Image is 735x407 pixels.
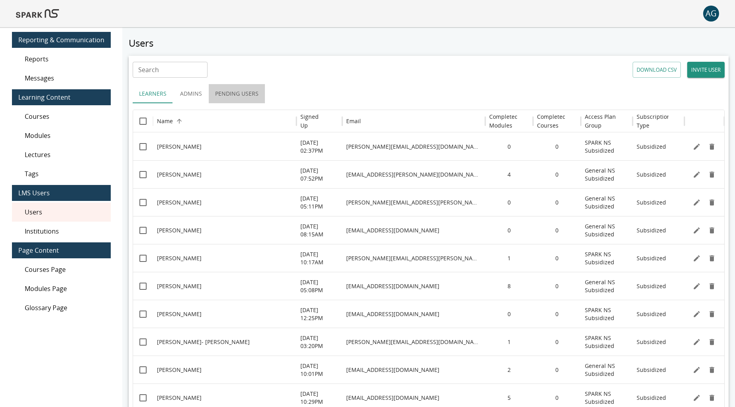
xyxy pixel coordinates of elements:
[300,390,338,406] p: [DATE] 10:29PM
[585,195,629,210] p: General NS Subsidized
[706,364,718,376] button: Delete
[693,310,701,318] svg: Edit
[637,254,666,262] p: Subsidized
[25,207,104,217] span: Users
[585,390,629,406] p: SPARK NS Subsidized
[16,4,59,23] img: Logo of SPARK at Stanford
[691,197,703,208] button: Edit
[708,143,716,151] svg: Remove
[485,272,533,300] div: 8
[585,167,629,183] p: General NS Subsidized
[637,143,666,151] p: Subsidized
[485,132,533,160] div: 0
[157,143,202,151] p: [PERSON_NAME]
[637,394,666,402] p: Subsidized
[691,252,703,264] button: Edit
[157,310,202,318] p: [PERSON_NAME]
[585,222,629,238] p: General NS Subsidized
[12,164,111,183] div: Tags
[342,244,485,272] div: alex.vendola@nih.gov
[687,62,725,78] button: Invite user
[708,226,716,234] svg: Remove
[693,199,701,206] svg: Edit
[708,394,716,402] svg: Remove
[518,116,529,127] button: Sort
[637,199,666,206] p: Subsidized
[18,246,104,255] span: Page Content
[485,328,533,356] div: 1
[533,244,581,272] div: 0
[485,188,533,216] div: 0
[708,199,716,206] svg: Remove
[637,171,666,179] p: Subsidized
[585,334,629,350] p: SPARK NS Subsidized
[691,336,703,348] button: Edit
[533,272,581,300] div: 0
[362,116,373,127] button: Sort
[485,300,533,328] div: 0
[637,310,666,318] p: Subsidized
[485,244,533,272] div: 1
[12,298,111,317] div: Glossary Page
[157,394,202,402] p: [PERSON_NAME]
[533,216,581,244] div: 0
[300,222,338,238] p: [DATE] 08:15AM
[706,169,718,181] button: Delete
[25,131,104,140] span: Modules
[300,139,338,155] p: [DATE] 02:37PM
[300,167,338,183] p: [DATE] 07:52PM
[633,62,681,78] button: Download CSV
[566,116,577,127] button: Sort
[533,160,581,188] div: 0
[300,250,338,266] p: [DATE] 10:17AM
[300,334,338,350] p: [DATE] 03:20PM
[209,84,265,103] button: Pending Users
[300,195,338,210] p: [DATE] 05:11PM
[133,84,173,103] button: Learners
[25,169,104,179] span: Tags
[708,338,716,346] svg: Remove
[12,222,111,241] div: Institutions
[533,132,581,160] div: 0
[12,89,111,105] div: Learning Content
[691,141,703,153] button: Edit
[485,160,533,188] div: 4
[25,150,104,159] span: Lectures
[708,310,716,318] svg: Remove
[18,92,104,102] span: Learning Content
[25,112,104,121] span: Courses
[703,6,719,22] div: AG
[691,364,703,376] button: Edit
[691,169,703,181] button: Edit
[25,284,104,293] span: Modules Page
[585,278,629,294] p: General NS Subsidized
[300,112,326,130] h6: Signed Up
[637,282,666,290] p: Subsidized
[485,356,533,383] div: 2
[25,73,104,83] span: Messages
[157,226,202,234] p: [PERSON_NAME]
[12,242,111,258] div: Page Content
[327,116,338,127] button: Sort
[708,171,716,179] svg: Remove
[585,362,629,378] p: General NS Subsidized
[706,336,718,348] button: Delete
[693,171,701,179] svg: Edit
[12,69,111,88] div: Messages
[706,224,718,236] button: Delete
[637,338,666,346] p: Subsidized
[342,216,485,244] div: awlodarczyk@health.sdu.dk
[693,282,701,290] svg: Edit
[12,185,111,201] div: LMS Users
[18,35,104,45] span: Reporting & Communication
[485,216,533,244] div: 0
[25,54,104,64] span: Reports
[12,107,111,126] div: Courses
[669,116,680,127] button: Sort
[133,84,725,103] div: user types
[342,160,485,188] div: achim.klug@cuanschutz.edu
[12,32,111,48] div: Reporting & Communication
[300,306,338,322] p: [DATE] 12:25PM
[637,366,666,374] p: Subsidized
[157,117,173,125] div: Name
